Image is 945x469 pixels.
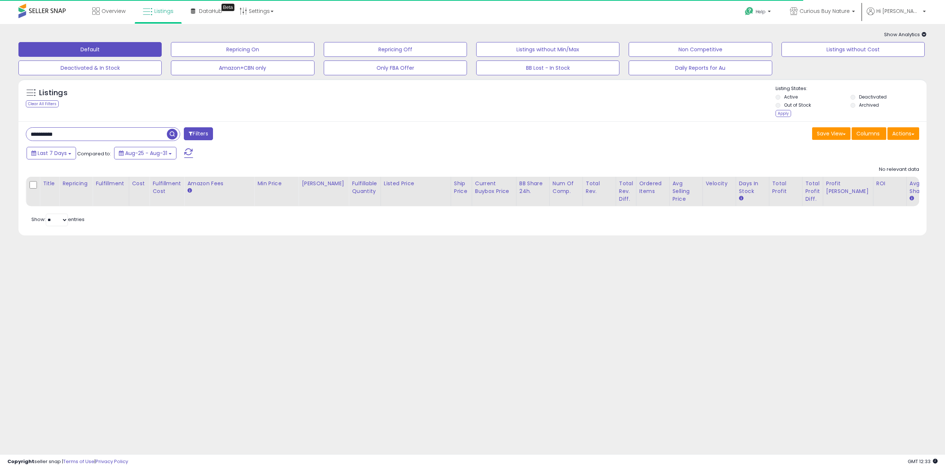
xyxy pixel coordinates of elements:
[776,85,927,92] p: Listing States:
[629,42,772,57] button: Non Competitive
[132,180,147,187] div: Cost
[154,7,173,15] span: Listings
[856,130,880,137] span: Columns
[876,7,921,15] span: Hi [PERSON_NAME]
[586,180,613,195] div: Total Rev.
[38,149,67,157] span: Last 7 Days
[221,4,234,11] div: Tooltip anchor
[706,180,733,187] div: Velocity
[800,7,850,15] span: Curious Buy Nature
[27,147,76,159] button: Last 7 Days
[876,180,903,187] div: ROI
[26,100,59,107] div: Clear All Filters
[257,180,295,187] div: Min Price
[114,147,176,159] button: Aug-25 - Aug-31
[859,94,887,100] label: Deactivated
[619,180,633,203] div: Total Rev. Diff.
[475,180,513,195] div: Current Buybox Price
[476,42,619,57] button: Listings without Min/Max
[867,7,926,24] a: Hi [PERSON_NAME]
[812,127,850,140] button: Save View
[673,180,700,203] div: Avg Selling Price
[756,8,766,15] span: Help
[18,61,162,75] button: Deactivated & In Stock
[553,180,580,195] div: Num of Comp.
[184,127,213,140] button: Filters
[324,42,467,57] button: Repricing Off
[887,127,919,140] button: Actions
[171,61,314,75] button: Amazon+CBN only
[745,7,754,16] i: Get Help
[772,180,799,195] div: Total Profit
[62,180,89,187] div: Repricing
[476,61,619,75] button: BB Lost - In Stock
[805,180,820,203] div: Total Profit Diff.
[31,216,85,223] span: Show: entries
[39,88,68,98] h5: Listings
[776,110,791,117] div: Apply
[102,7,126,15] span: Overview
[152,180,181,195] div: Fulfillment Cost
[187,180,251,187] div: Amazon Fees
[739,1,778,24] a: Help
[826,180,870,195] div: Profit [PERSON_NAME]
[781,42,925,57] button: Listings without Cost
[859,102,879,108] label: Archived
[302,180,346,187] div: [PERSON_NAME]
[784,94,798,100] label: Active
[739,195,743,202] small: Days In Stock.
[43,180,56,187] div: Title
[125,149,167,157] span: Aug-25 - Aug-31
[352,180,377,195] div: Fulfillable Quantity
[739,180,766,195] div: Days In Stock
[187,187,192,194] small: Amazon Fees.
[384,180,448,187] div: Listed Price
[879,166,919,173] div: No relevant data
[884,31,927,38] span: Show Analytics
[96,180,126,187] div: Fulfillment
[77,150,111,157] span: Compared to:
[639,180,666,195] div: Ordered Items
[910,195,914,202] small: Avg BB Share.
[629,61,772,75] button: Daily Reports for Au
[852,127,886,140] button: Columns
[784,102,811,108] label: Out of Stock
[519,180,546,195] div: BB Share 24h.
[454,180,469,195] div: Ship Price
[18,42,162,57] button: Default
[171,42,314,57] button: Repricing On
[199,7,222,15] span: DataHub
[910,180,937,195] div: Avg BB Share
[324,61,467,75] button: Only FBA Offer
